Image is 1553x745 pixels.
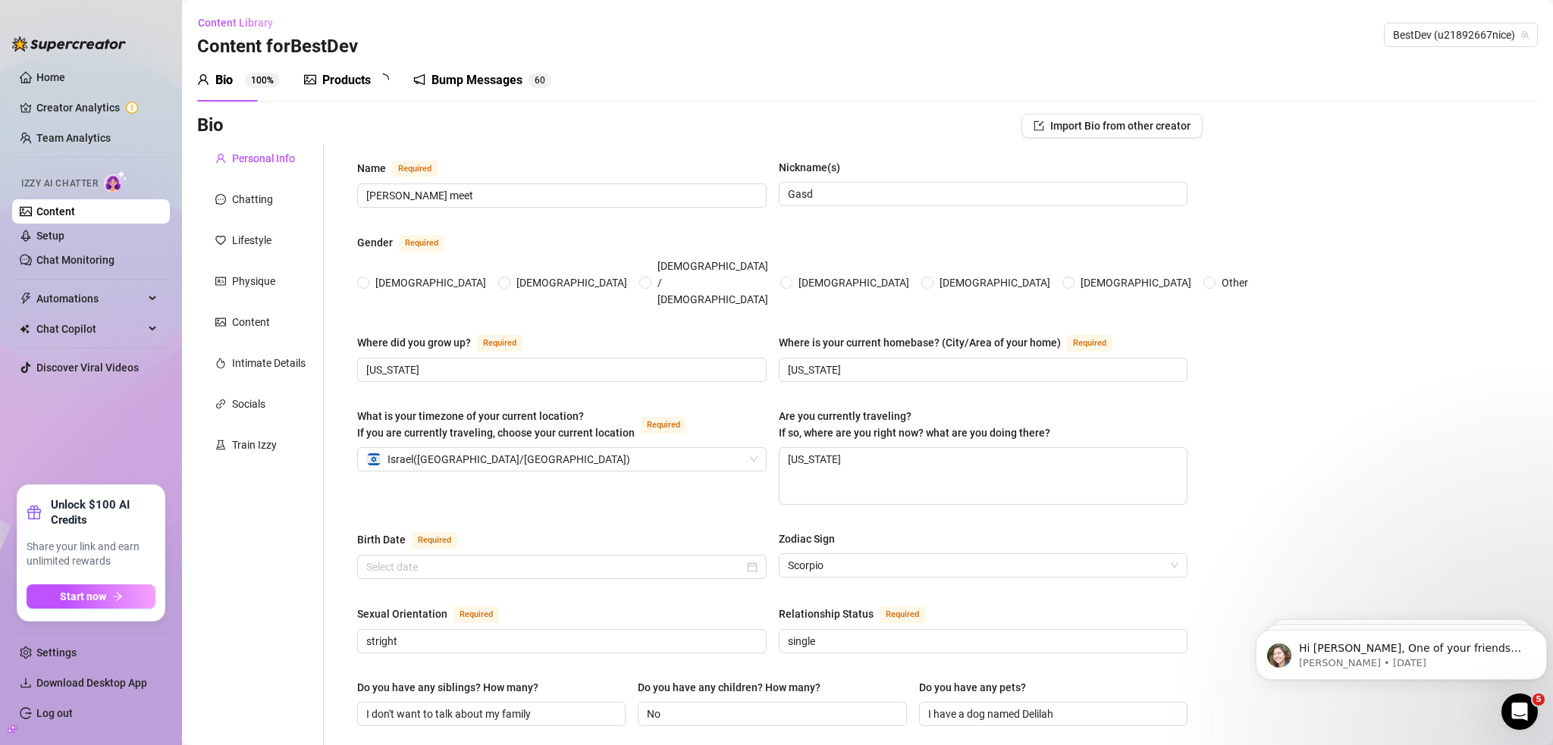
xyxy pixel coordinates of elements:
[412,532,457,549] span: Required
[788,186,1176,202] input: Nickname(s)
[540,75,545,86] span: 0
[36,286,144,311] span: Automations
[8,724,18,734] span: build
[357,410,635,439] span: What is your timezone of your current location? If you are currently traveling, choose your curre...
[780,448,1187,504] textarea: [US_STATE]
[357,234,393,251] div: Gender
[357,334,471,351] div: Where did you grow up?
[232,437,277,453] div: Train Izzy
[197,114,224,138] h3: Bio
[12,36,126,52] img: logo-BBDzfeDw.svg
[245,73,280,88] sup: 100%
[387,448,630,471] span: Israel ( [GEOGRAPHIC_DATA]/[GEOGRAPHIC_DATA] )
[366,706,613,722] input: Do you have any siblings? How many?
[36,254,115,266] a: Chat Monitoring
[357,605,516,623] label: Sexual Orientation
[60,590,106,603] span: Start now
[197,74,209,86] span: user
[1250,598,1553,704] iframe: Intercom notifications message
[36,362,139,374] a: Discover Viral Videos
[20,293,32,305] span: thunderbolt
[215,71,233,89] div: Bio
[928,706,1175,722] input: Do you have any pets?
[357,160,386,177] div: Name
[1216,274,1254,291] span: Other
[27,540,155,569] span: Share your link and earn unlimited rewards
[788,554,1179,577] span: Scorpio
[322,71,371,89] div: Products
[1501,693,1538,730] iframe: Intercom live chat
[366,633,755,650] input: Sexual Orientation
[919,679,1037,696] label: Do you have any pets?
[366,187,755,204] input: Name
[357,333,539,352] label: Where did you grow up?
[1533,693,1545,706] span: 5
[20,677,32,689] span: download
[357,679,538,696] div: Do you have any siblings? How many?
[366,452,381,467] img: il
[36,230,64,242] a: Setup
[779,333,1129,352] label: Where is your current homebase? (City/Area of your home)
[779,159,851,176] label: Nickname(s)
[779,531,835,547] div: Zodiac Sign
[21,177,98,191] span: Izzy AI Chatter
[431,71,522,89] div: Bump Messages
[529,73,551,88] sup: 60
[357,606,447,622] div: Sexual Orientation
[36,95,158,120] a: Creator Analytics exclamation-circle
[215,317,226,327] span: picture
[1067,335,1112,352] span: Required
[779,606,874,622] div: Relationship Status
[647,706,894,722] input: Do you have any children? How many?
[27,584,155,609] button: Start nowarrow-right
[36,677,147,689] span: Download Desktop App
[36,646,77,659] a: Settings
[232,314,270,330] div: Content
[392,161,438,177] span: Required
[112,591,123,602] span: arrow-right
[792,274,915,291] span: [DEMOGRAPHIC_DATA]
[399,235,444,252] span: Required
[1050,120,1191,132] span: Import Bio from other creator
[1075,274,1197,291] span: [DEMOGRAPHIC_DATA]
[641,417,686,434] span: Required
[638,679,831,696] label: Do you have any children? How many?
[20,324,30,334] img: Chat Copilot
[215,399,226,409] span: link
[779,410,1050,439] span: Are you currently traveling? If so, where are you right now? what are you doing there?
[1021,114,1203,138] button: Import Bio from other creator
[377,74,389,86] span: loading
[779,605,942,623] label: Relationship Status
[197,11,285,35] button: Content Library
[215,440,226,450] span: experiment
[232,232,271,249] div: Lifestyle
[51,497,155,527] strong: Unlock $100 AI Credits
[638,679,820,696] div: Do you have any children? How many?
[232,396,265,412] div: Socials
[1520,30,1529,39] span: team
[357,531,406,548] div: Birth Date
[369,274,492,291] span: [DEMOGRAPHIC_DATA]
[27,505,42,520] span: gift
[366,559,744,575] input: Birth Date
[232,150,295,167] div: Personal Info
[788,633,1176,650] input: Relationship Status
[36,317,144,341] span: Chat Copilot
[779,531,846,547] label: Zodiac Sign
[232,191,273,208] div: Chatting
[215,276,226,286] span: idcard
[357,679,549,696] label: Do you have any siblings? How many?
[919,679,1026,696] div: Do you have any pets?
[232,355,306,371] div: Intimate Details
[198,17,273,29] span: Content Library
[413,74,425,86] span: notification
[36,707,73,719] a: Log out
[880,606,925,623] span: Required
[357,159,454,177] label: Name
[36,71,65,83] a: Home
[933,274,1056,291] span: [DEMOGRAPHIC_DATA]
[779,159,840,176] div: Nickname(s)
[104,171,127,193] img: AI Chatter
